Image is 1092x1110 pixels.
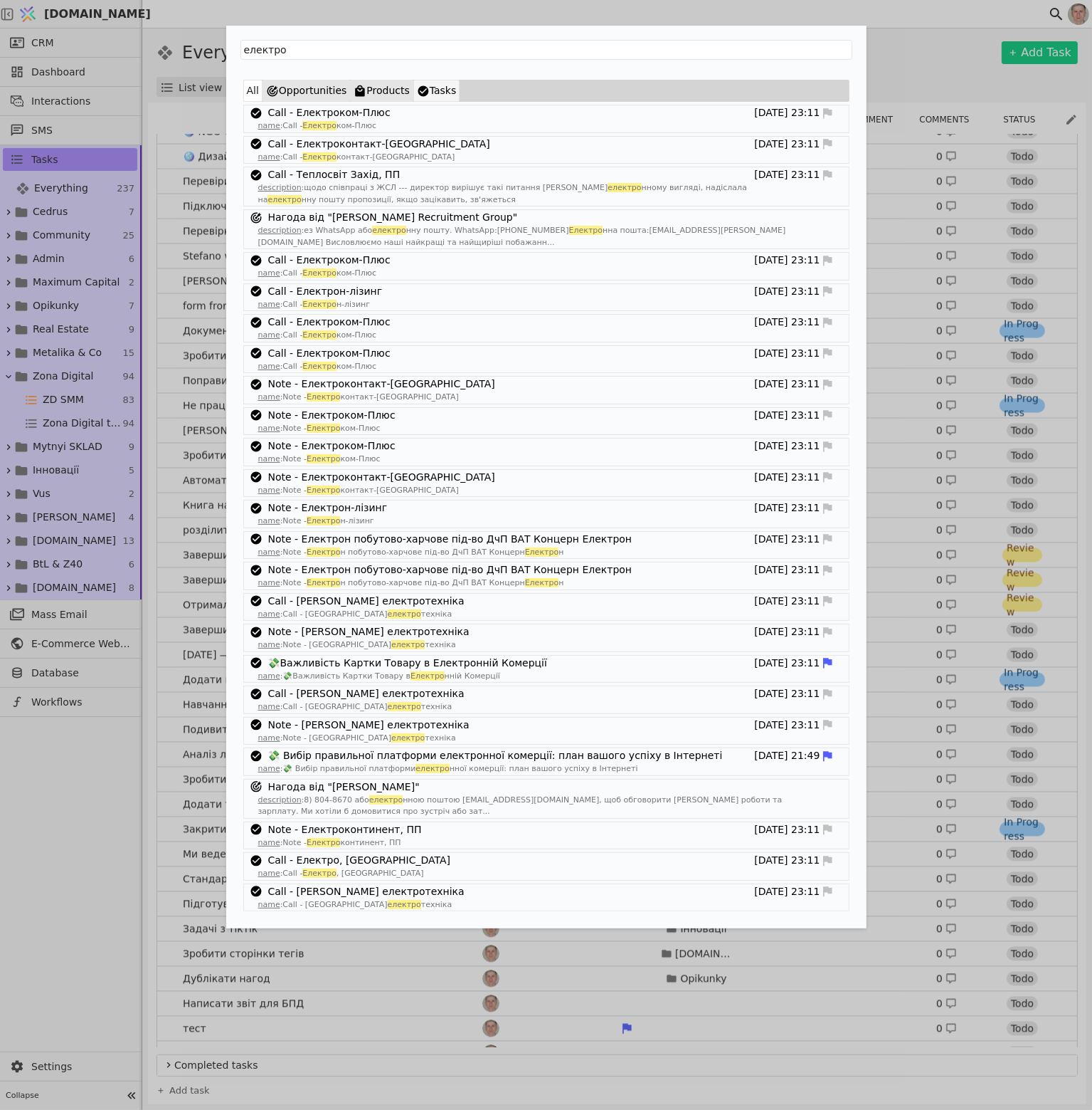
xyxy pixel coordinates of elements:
a: Note - Електроком-Плюс [268,439,396,454]
span: Електро [569,226,603,235]
span: Електро [525,578,559,587]
a: Нагода від "[PERSON_NAME] Recruitment Group" [268,210,518,225]
p: : [244,299,849,311]
a: Note - Електрон побутово-харчове під-во ДчП ВАТ Концерн Електрон [268,532,632,547]
span: Note - [282,486,307,495]
p: : [244,763,849,775]
span: [DATE] 23:11 [754,686,820,701]
span: Call - [GEOGRAPHIC_DATA] [282,609,387,619]
span: Call - [GEOGRAPHIC_DATA] [282,900,387,909]
span: континент, ПП [340,838,401,847]
span: [DATE] 23:11 [754,884,820,899]
span: [DATE] 21:49 [754,748,820,763]
input: Search [240,40,852,60]
span: Електро [302,330,336,340]
span: н-лізинг [336,300,370,309]
p: : [244,639,849,651]
p: : [244,837,849,849]
span: н побутово-харчове під-во ДчП ВАТ Концерн [340,578,524,587]
span: ез WhatsApp або [304,226,372,235]
span: Call - [282,152,302,162]
span: нною поштою [EMAIL_ADDRESS][DOMAIN_NAME], щоб обговорити [PERSON_NAME] роботи та зарплату. Ми хот... [258,795,783,817]
a: Note - Електроконтакт-[GEOGRAPHIC_DATA] [268,377,495,392]
span: Call - [282,362,302,371]
p: : [244,152,849,164]
u: name [258,486,280,495]
u: name [258,424,280,433]
p: : [244,868,849,880]
a: Call - [PERSON_NAME] електротехніка [268,884,465,899]
u: description [258,183,302,192]
span: [DATE] 23:11 [754,284,820,299]
span: н [558,578,563,587]
span: техніка [425,733,455,743]
a: Call - Електроком-Плюс [268,346,391,361]
a: Call - Електроком-Плюс [268,315,391,330]
p: : [244,515,849,528]
u: name [258,671,280,681]
span: [DATE] 23:11 [754,439,820,454]
a: Call - Електрон-лізинг [268,284,383,299]
span: Call - [282,121,302,130]
u: name [258,152,280,162]
span: [DATE] 23:11 [754,656,820,671]
p: : [244,361,849,373]
p: : [244,485,849,497]
u: description [258,795,302,805]
span: [DATE] 23:11 [754,532,820,547]
span: Note - [282,516,307,525]
span: ком-Плюс [340,454,380,464]
u: name [258,548,280,557]
u: name [258,268,280,278]
span: Note - [282,838,307,847]
a: 💸 Вибір правильної платформи електронної комерції: план вашого успіху в Інтернеті [268,748,723,763]
span: , [GEOGRAPHIC_DATA] [336,869,424,878]
span: контакт-[GEOGRAPHIC_DATA] [340,392,458,402]
div: Global search [226,26,866,928]
a: Call - Електроком-Плюс [268,105,391,120]
span: електро [415,764,449,773]
span: [DATE] 23:11 [754,315,820,330]
u: name [258,121,280,130]
p: : [244,182,849,206]
a: Call - Електро, [GEOGRAPHIC_DATA] [268,853,451,868]
span: [DATE] 23:11 [754,501,820,515]
span: ком-Плюс [336,121,376,130]
u: name [258,609,280,619]
p: : [244,609,849,621]
u: name [258,362,280,371]
span: Note - [GEOGRAPHIC_DATA] [282,733,391,743]
span: ком-Плюс [336,268,376,278]
span: н побутово-харчове під-во ДчП ВАТ Концерн [340,548,524,557]
u: name [258,900,280,909]
a: Note - Електроконтакт-[GEOGRAPHIC_DATA] [268,470,495,485]
span: нної комерції: план вашого успіху в Інтернеті [450,764,638,773]
span: електро [372,226,405,235]
span: н-лізинг [340,516,373,525]
span: 💸 Вибір правильної платформи [282,764,415,773]
span: електро [388,609,421,619]
span: Електро [307,486,341,495]
span: нну пошту. WhatsApp:[PHONE_NUMBER] [406,226,569,235]
p: : [244,225,849,248]
span: Note - [GEOGRAPHIC_DATA] [282,640,391,649]
span: Електро [307,454,341,464]
p: : [244,392,849,404]
p: : [244,423,849,435]
u: name [258,516,280,525]
span: Електро [302,869,336,878]
a: 💸Важливість Картки Товару в Електронній Комерції [268,656,547,671]
span: Call - [282,268,302,278]
span: 8) 804-8670 або [304,795,369,805]
span: техніка [421,900,452,909]
span: ком-Плюс [336,362,376,371]
span: електро [369,795,403,805]
p: : [244,330,849,342]
u: name [258,869,280,878]
span: нна пошта:[EMAIL_ADDRESS][PERSON_NAME][DOMAIN_NAME] Висловлюємо наші найкращі та найщиріші побажа... [258,226,786,247]
span: нній Комерції [445,671,500,681]
span: електро [608,183,641,192]
p: : [244,547,849,559]
u: name [258,300,280,309]
u: name [258,454,280,464]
